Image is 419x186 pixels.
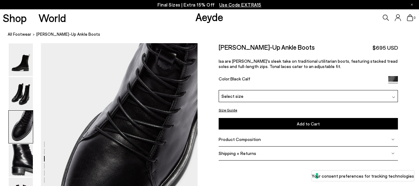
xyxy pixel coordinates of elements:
img: svg%3E [391,152,394,155]
span: 0 [413,16,416,20]
a: Aeyde [195,10,223,23]
button: Add to Cart [219,118,398,129]
span: Navigate to /collections/ss25-final-sizes [219,2,261,7]
h2: [PERSON_NAME]-Up Ankle Boots [219,43,315,51]
img: svg%3E [391,138,394,141]
label: Your consent preferences for tracking technologies [312,173,414,179]
img: Isa Lace-Up Ankle Boots - Image 4 [9,144,33,177]
div: Color: [219,76,383,83]
img: Isa Lace-Up Ankle Boots - Image 2 [9,77,33,110]
img: Isa Lace-Up Ankle Boots - Image 1 [9,43,33,76]
p: Final Sizes | Extra 15% Off [158,1,261,9]
img: Isa Lace-Up Ankle Boots - Image 3 [9,111,33,143]
a: Shop [3,12,27,23]
span: Black Calf [230,76,250,81]
a: All Footwear [8,31,31,38]
span: Product Composition [219,137,261,142]
span: Isa are [PERSON_NAME]'s sleek take on traditional utilitarian boots, featuring stacked tread sole... [219,58,398,69]
button: Your consent preferences for tracking technologies [312,170,414,181]
span: Shipping + Returns [219,151,256,156]
span: Add to Cart [297,121,320,126]
img: svg%3E [392,96,395,99]
span: $695 USD [372,44,398,52]
nav: breadcrumb [8,26,419,43]
a: World [38,12,66,23]
span: [PERSON_NAME]-Up Ankle Boots [36,31,100,38]
a: 0 [407,14,413,21]
button: Size Guide [219,106,237,114]
span: Select size [221,93,243,99]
